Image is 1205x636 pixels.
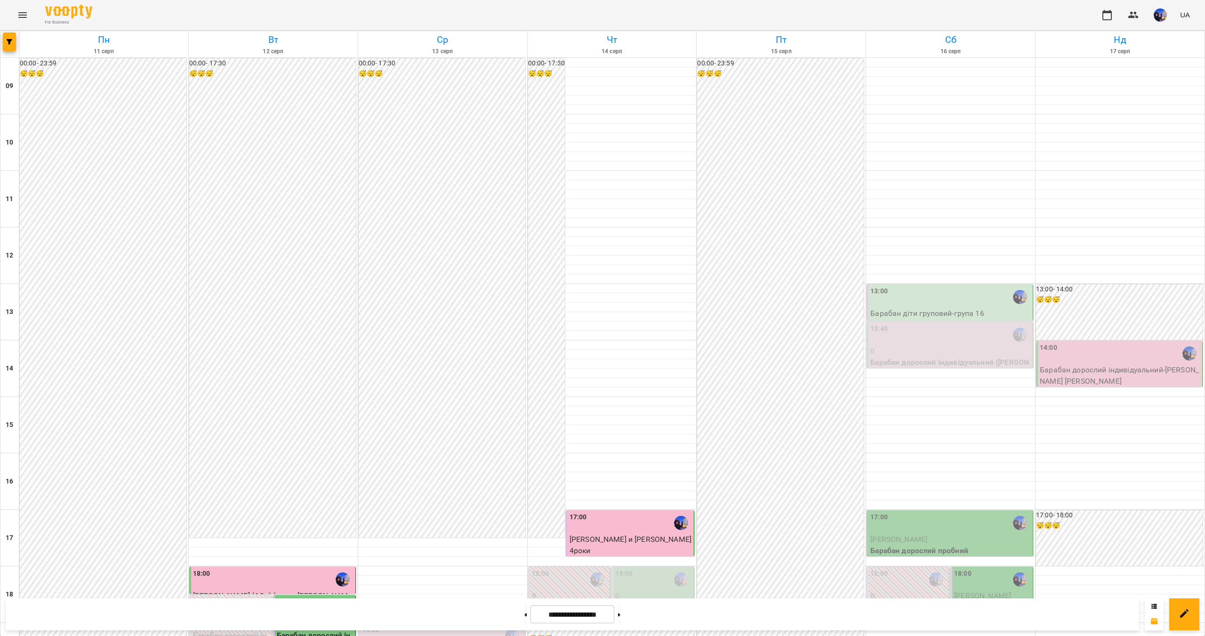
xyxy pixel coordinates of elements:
[1040,364,1200,386] p: Барабан дорослий індивідуальний - [PERSON_NAME] [PERSON_NAME]
[1036,284,1203,295] h6: 13:00 - 14:00
[1036,521,1203,531] h6: 😴😴😴
[674,516,688,530] img: Єгор [барабани]
[6,81,13,91] h6: 09
[193,569,210,579] label: 18:00
[954,591,1011,600] span: [PERSON_NAME]
[45,5,92,18] img: Voopty Logo
[870,286,888,297] label: 13:00
[1182,346,1197,361] img: Єгор [барабани]
[868,32,1034,47] h6: Сб
[20,69,186,79] h6: 😴😴😴
[929,572,943,587] img: Єгор [барабани]
[870,357,1031,379] p: Барабан дорослий індивідуальний ([PERSON_NAME] )
[570,556,692,578] p: Барабан дорослий індивідуальний
[193,591,348,612] span: [PERSON_NAME] (4,3р) (мама [PERSON_NAME])
[45,19,92,25] span: For Business
[189,69,356,79] h6: 😴😴😴
[532,590,609,602] p: 0
[6,589,13,600] h6: 18
[11,4,34,26] button: Menu
[360,47,526,56] h6: 13 серп
[1154,8,1167,22] img: 697e48797de441964643b5c5372ef29d.jpg
[697,58,864,69] h6: 00:00 - 23:59
[6,194,13,204] h6: 11
[615,590,692,602] p: 0
[6,476,13,487] h6: 16
[1037,47,1203,56] h6: 17 серп
[870,324,888,334] label: 13:40
[6,307,13,317] h6: 13
[529,32,695,47] h6: Чт
[6,137,13,148] h6: 10
[528,58,565,69] h6: 00:00 - 17:30
[1013,572,1027,587] img: Єгор [барабани]
[570,512,587,523] label: 17:00
[20,58,186,69] h6: 00:00 - 23:59
[21,32,187,47] h6: Пн
[1040,343,1057,353] label: 14:00
[698,32,864,47] h6: Пт
[698,47,864,56] h6: 15 серп
[1013,290,1027,304] img: Єгор [барабани]
[359,58,525,69] h6: 00:00 - 17:30
[870,535,927,544] span: [PERSON_NAME]
[868,47,1034,56] h6: 16 серп
[528,69,565,79] h6: 😴😴😴
[870,308,1031,319] p: Барабан діти груповий - група 16
[336,572,350,587] img: Єгор [барабани]
[954,569,972,579] label: 18:00
[190,32,356,47] h6: Вт
[359,69,525,79] h6: 😴😴😴
[6,420,13,430] h6: 15
[674,572,688,587] img: Єгор [барабани]
[590,572,604,587] img: Єгор [барабани]
[189,58,356,69] h6: 00:00 - 17:30
[190,47,356,56] h6: 12 серп
[870,569,888,579] label: 18:00
[1176,6,1194,24] button: UA
[6,250,13,261] h6: 12
[870,512,888,523] label: 17:00
[1180,10,1190,20] span: UA
[870,545,1031,556] p: Барабан дорослий пробний
[1036,510,1203,521] h6: 17:00 - 18:00
[870,346,1031,357] p: 0
[1037,32,1203,47] h6: Нд
[1036,295,1203,305] h6: 😴😴😴
[6,363,13,374] h6: 14
[615,569,633,579] label: 18:00
[1013,328,1027,342] img: Єгор [барабани]
[870,590,947,602] p: 0
[697,69,864,79] h6: 😴😴😴
[1013,516,1027,530] img: Єгор [барабани]
[21,47,187,56] h6: 11 серп
[532,569,549,579] label: 18:00
[529,47,695,56] h6: 14 серп
[570,535,691,555] span: [PERSON_NAME] и [PERSON_NAME] 4роки
[360,32,526,47] h6: Ср
[6,533,13,543] h6: 17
